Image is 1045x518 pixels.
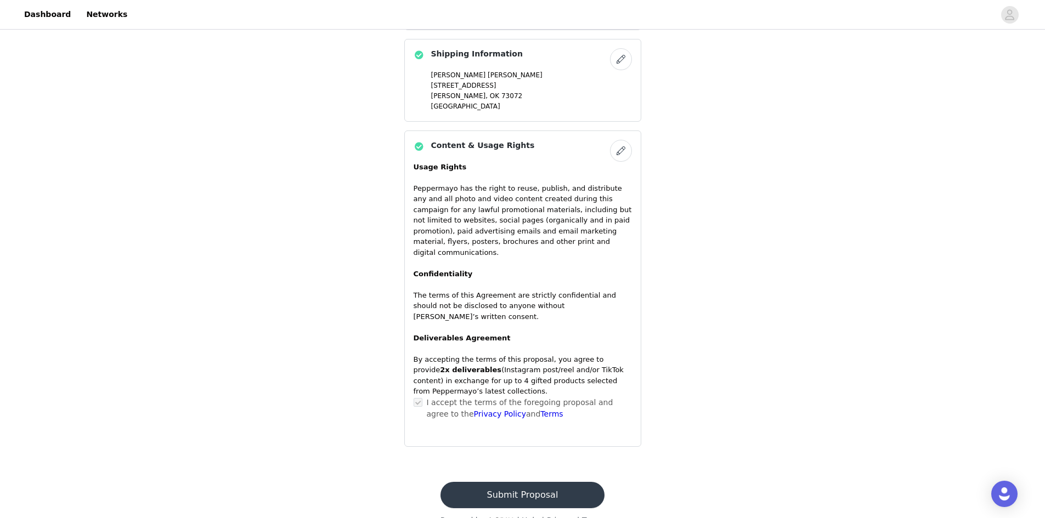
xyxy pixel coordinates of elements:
div: Content & Usage Rights [404,130,641,447]
strong: Usage Rights [414,163,467,171]
p: By accepting the terms of this proposal, you agree to provide (Instagram post/reel and/or TikTok ... [414,354,632,397]
h4: Shipping Information [431,48,523,60]
span: 73072 [501,92,522,100]
a: Privacy Policy [474,409,526,418]
div: avatar [1004,6,1015,24]
p: I accept the terms of the foregoing proposal and agree to the and [427,397,632,420]
a: Networks [80,2,134,27]
p: [PERSON_NAME] [PERSON_NAME] [431,70,632,80]
strong: 2x deliverables [440,366,501,374]
div: Open Intercom Messenger [991,481,1018,507]
p: [STREET_ADDRESS] [431,81,632,90]
a: Terms [540,409,563,418]
p: [GEOGRAPHIC_DATA] [431,101,632,111]
span: [PERSON_NAME], [431,92,488,100]
a: Dashboard [18,2,77,27]
strong: Confidentiality [414,270,473,278]
button: Submit Proposal [440,482,605,508]
h4: Content & Usage Rights [431,140,535,151]
div: Shipping Information [404,39,641,122]
p: Peppermayo has the right to reuse, publish, and distribute any and all photo and video content cr... [414,162,632,322]
strong: Deliverables Agreement [414,334,511,342]
span: OK [490,92,499,100]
